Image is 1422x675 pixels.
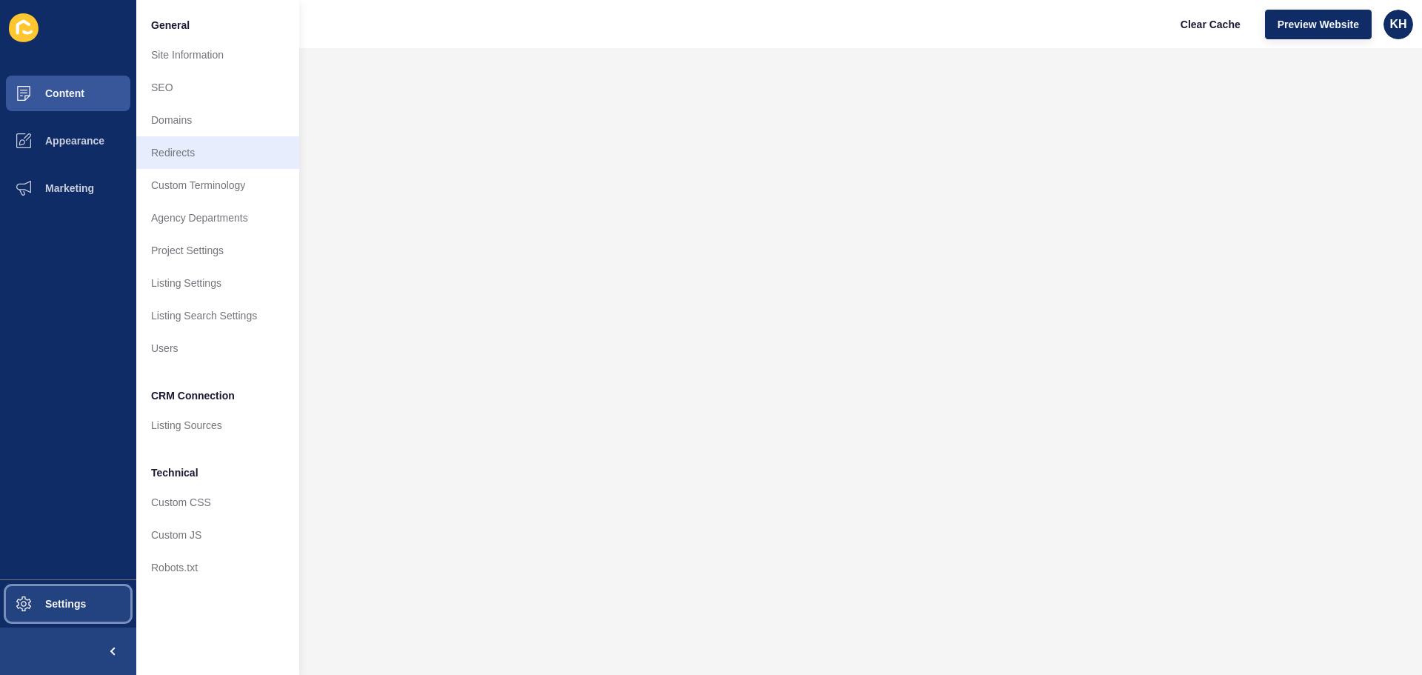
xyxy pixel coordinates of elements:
a: Domains [136,104,299,136]
a: Redirects [136,136,299,169]
button: Preview Website [1265,10,1372,39]
a: Robots.txt [136,551,299,584]
a: Users [136,332,299,365]
a: Site Information [136,39,299,71]
button: Clear Cache [1168,10,1253,39]
span: Preview Website [1278,17,1359,32]
a: Project Settings [136,234,299,267]
a: Listing Settings [136,267,299,299]
span: KH [1389,17,1406,32]
a: Listing Sources [136,409,299,442]
span: Clear Cache [1181,17,1241,32]
a: Agency Departments [136,202,299,234]
a: SEO [136,71,299,104]
span: Technical [151,465,198,480]
span: CRM Connection [151,388,235,403]
span: General [151,18,190,33]
a: Custom Terminology [136,169,299,202]
a: Custom CSS [136,486,299,519]
a: Custom JS [136,519,299,551]
a: Listing Search Settings [136,299,299,332]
